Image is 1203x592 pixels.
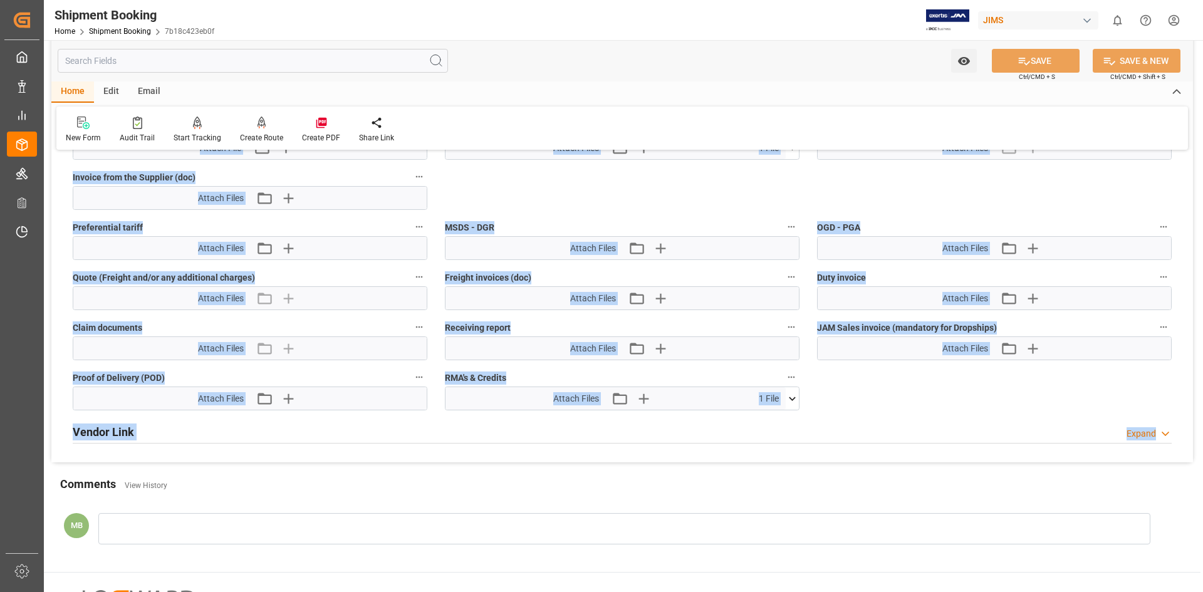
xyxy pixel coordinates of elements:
button: JAM Sales invoice (mandatory for Dropships) [1155,319,1172,335]
span: JAM Sales invoice (mandatory for Dropships) [817,321,997,335]
div: JIMS [978,11,1098,29]
h2: Comments [60,475,116,492]
span: Ctrl/CMD + S [1019,72,1055,81]
button: JIMS [978,8,1103,32]
span: Attach Files [553,392,599,405]
span: Quote (Freight and/or any additional charges) [73,271,255,284]
span: Attach Files [198,392,244,405]
span: Attach Files [198,192,244,205]
div: Share Link [359,132,394,143]
span: Attach Files [570,242,616,255]
button: OGD - PGA [1155,219,1172,235]
span: Claim documents [73,321,142,335]
span: Attach Files [570,292,616,305]
button: open menu [951,49,977,73]
button: Claim documents [411,319,427,335]
div: Shipment Booking [55,6,214,24]
span: Freight invoices (doc) [445,271,531,284]
input: Search Fields [58,49,448,73]
span: Attach Files [942,292,988,305]
div: New Form [66,132,101,143]
span: Preferential tariff [73,221,143,234]
button: Duty invoice [1155,269,1172,285]
span: MB [71,521,83,530]
a: View History [125,481,167,490]
button: Preferential tariff [411,219,427,235]
a: Home [55,27,75,36]
img: Exertis%20JAM%20-%20Email%20Logo.jpg_1722504956.jpg [926,9,969,31]
button: Help Center [1132,6,1160,34]
div: Create Route [240,132,283,143]
button: Invoice from the Supplier (doc) [411,169,427,185]
div: Email [128,81,170,103]
span: Proof of Delivery (POD) [73,371,165,385]
button: SAVE & NEW [1093,49,1180,73]
button: RMA's & Credits [783,369,799,385]
button: Quote (Freight and/or any additional charges) [411,269,427,285]
div: Start Tracking [174,132,221,143]
span: Attach Files [198,292,244,305]
button: Receiving report [783,319,799,335]
button: Freight invoices (doc) [783,269,799,285]
button: Proof of Delivery (POD) [411,369,427,385]
span: Invoice from the Supplier (doc) [73,171,195,184]
button: show 0 new notifications [1103,6,1132,34]
span: RMA's & Credits [445,371,506,385]
div: Edit [94,81,128,103]
span: Attach Files [942,242,988,255]
span: OGD - PGA [817,221,860,234]
span: Attach Files [942,342,988,355]
div: Create PDF [302,132,340,143]
button: SAVE [992,49,1080,73]
span: Attach Files [198,242,244,255]
div: Home [51,81,94,103]
button: MSDS - DGR [783,219,799,235]
span: Attach Files [570,342,616,355]
span: Receiving report [445,321,511,335]
div: Audit Trail [120,132,155,143]
span: MSDS - DGR [445,221,494,234]
h2: Vendor Link [73,423,134,440]
span: Duty invoice [817,271,866,284]
a: Shipment Booking [89,27,151,36]
span: Attach Files [198,342,244,355]
span: Ctrl/CMD + Shift + S [1110,72,1165,81]
span: 1 File [759,392,779,405]
div: Expand [1127,427,1156,440]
